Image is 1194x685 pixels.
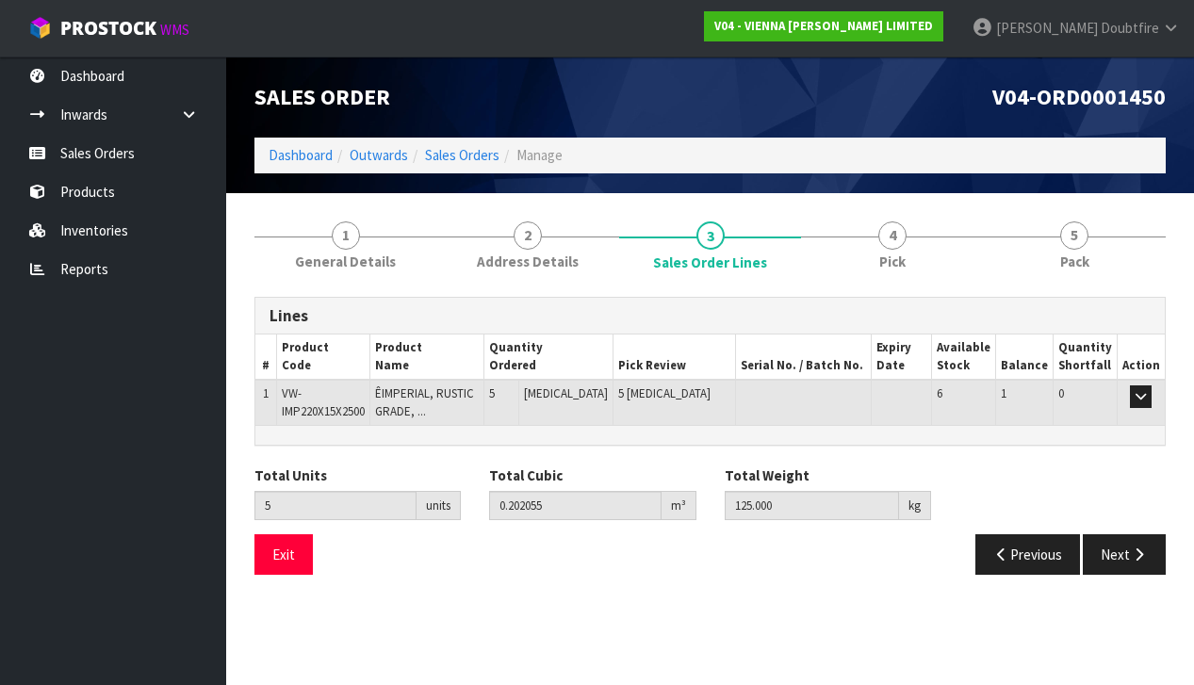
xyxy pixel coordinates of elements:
input: Total Weight [725,491,899,520]
th: Serial No. / Batch No. [736,334,872,380]
th: Quantity Ordered [483,334,613,380]
span: 1 [1001,385,1006,401]
th: Action [1117,334,1165,380]
h3: Lines [270,307,1151,325]
span: Pick [879,252,906,271]
span: ProStock [60,16,156,41]
span: 3 [696,221,725,250]
span: 5 [1060,221,1088,250]
span: Pack [1060,252,1089,271]
span: Sales Order Lines [653,253,767,272]
small: WMS [160,21,189,39]
span: Sales Order Lines [254,283,1166,590]
th: Available Stock [931,334,995,380]
th: Quantity Shortfall [1053,334,1117,380]
span: 1 [332,221,360,250]
th: Expiry Date [871,334,931,380]
th: Balance [995,334,1053,380]
div: m³ [662,491,696,521]
a: Sales Orders [425,146,499,164]
span: Sales Order [254,82,390,111]
div: units [417,491,461,521]
span: General Details [295,252,396,271]
span: [PERSON_NAME] [996,19,1098,37]
span: Doubtfire [1101,19,1159,37]
span: 4 [878,221,907,250]
span: Manage [516,146,563,164]
th: Product Code [276,334,369,380]
img: cube-alt.png [28,16,52,40]
span: VW-IMP220X15X2500 [282,385,365,418]
a: Outwards [350,146,408,164]
label: Total Cubic [489,465,563,485]
button: Next [1083,534,1166,575]
span: Address Details [477,252,579,271]
span: 5 [MEDICAL_DATA] [618,385,711,401]
span: ÊIMPERIAL, RUSTIC GRADE, ... [375,385,474,418]
input: Total Units [254,491,417,520]
label: Total Weight [725,465,810,485]
th: Product Name [369,334,483,380]
div: kg [899,491,931,521]
span: 6 [937,385,942,401]
span: 5 [489,385,495,401]
th: Pick Review [613,334,736,380]
button: Previous [975,534,1081,575]
input: Total Cubic [489,491,661,520]
label: Total Units [254,465,327,485]
th: # [255,334,276,380]
span: [MEDICAL_DATA] [524,385,608,401]
span: 2 [514,221,542,250]
span: V04-ORD0001450 [992,82,1166,111]
strong: V04 - VIENNA [PERSON_NAME] LIMITED [714,18,933,34]
span: 0 [1058,385,1064,401]
span: 1 [263,385,269,401]
a: Dashboard [269,146,333,164]
button: Exit [254,534,313,575]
